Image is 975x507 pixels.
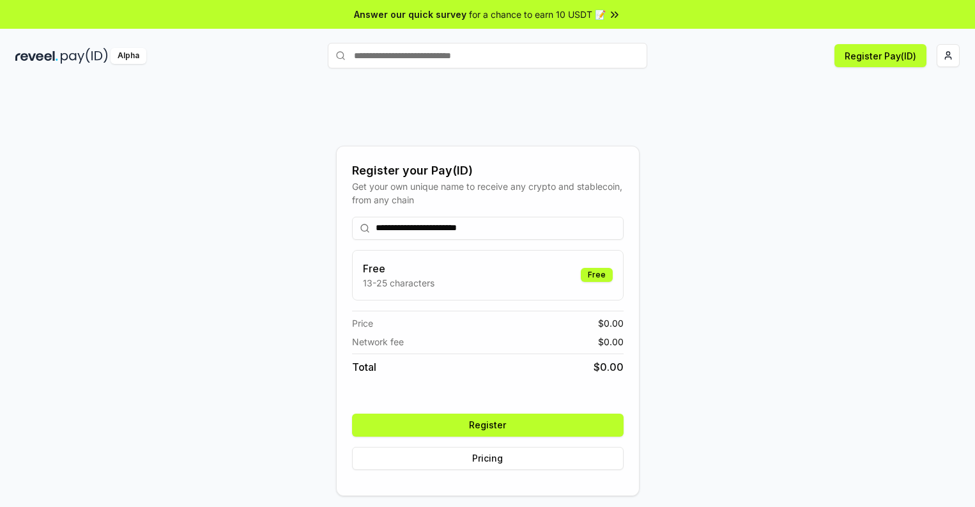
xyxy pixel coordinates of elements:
[352,447,624,470] button: Pricing
[111,48,146,64] div: Alpha
[352,316,373,330] span: Price
[581,268,613,282] div: Free
[352,180,624,207] div: Get your own unique name to receive any crypto and stablecoin, from any chain
[352,335,404,348] span: Network fee
[598,335,624,348] span: $ 0.00
[594,359,624,375] span: $ 0.00
[61,48,108,64] img: pay_id
[354,8,466,21] span: Answer our quick survey
[363,261,434,276] h3: Free
[352,359,376,375] span: Total
[834,44,926,67] button: Register Pay(ID)
[352,414,624,437] button: Register
[363,276,434,290] p: 13-25 characters
[598,316,624,330] span: $ 0.00
[15,48,58,64] img: reveel_dark
[469,8,606,21] span: for a chance to earn 10 USDT 📝
[352,162,624,180] div: Register your Pay(ID)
